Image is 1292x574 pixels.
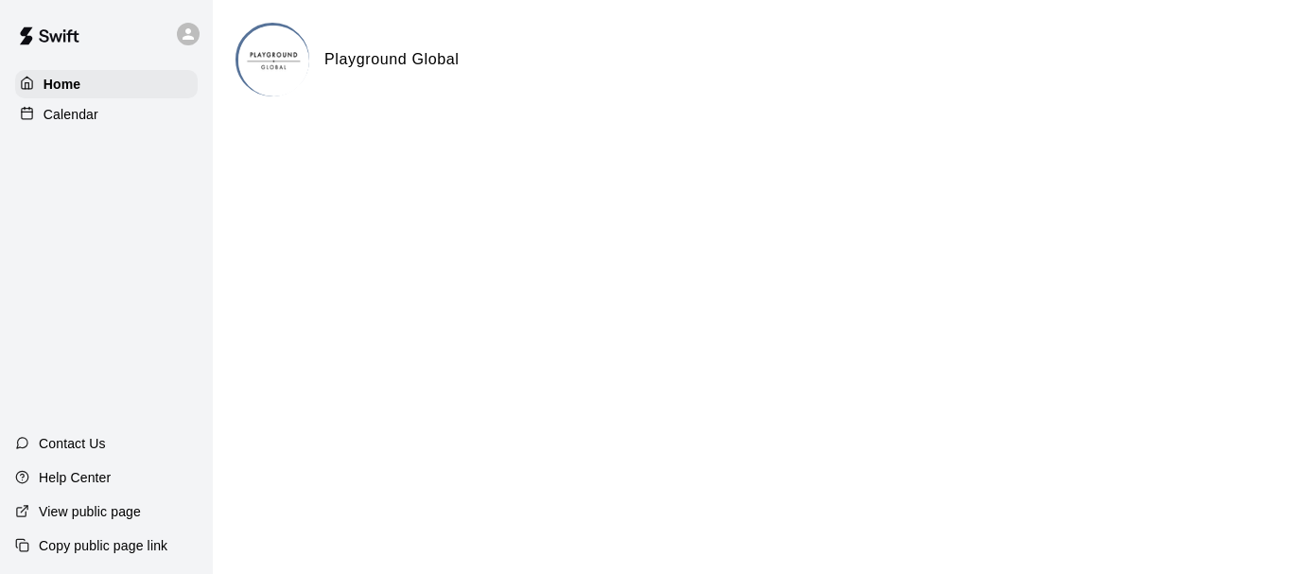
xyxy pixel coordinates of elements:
p: Calendar [44,105,98,124]
h6: Playground Global [324,47,460,72]
img: Playground Global logo [238,26,309,96]
p: Contact Us [39,434,106,453]
p: Help Center [39,468,111,487]
a: Calendar [15,100,198,129]
p: Copy public page link [39,536,167,555]
a: Home [15,70,198,98]
p: Home [44,75,81,94]
p: View public page [39,502,141,521]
